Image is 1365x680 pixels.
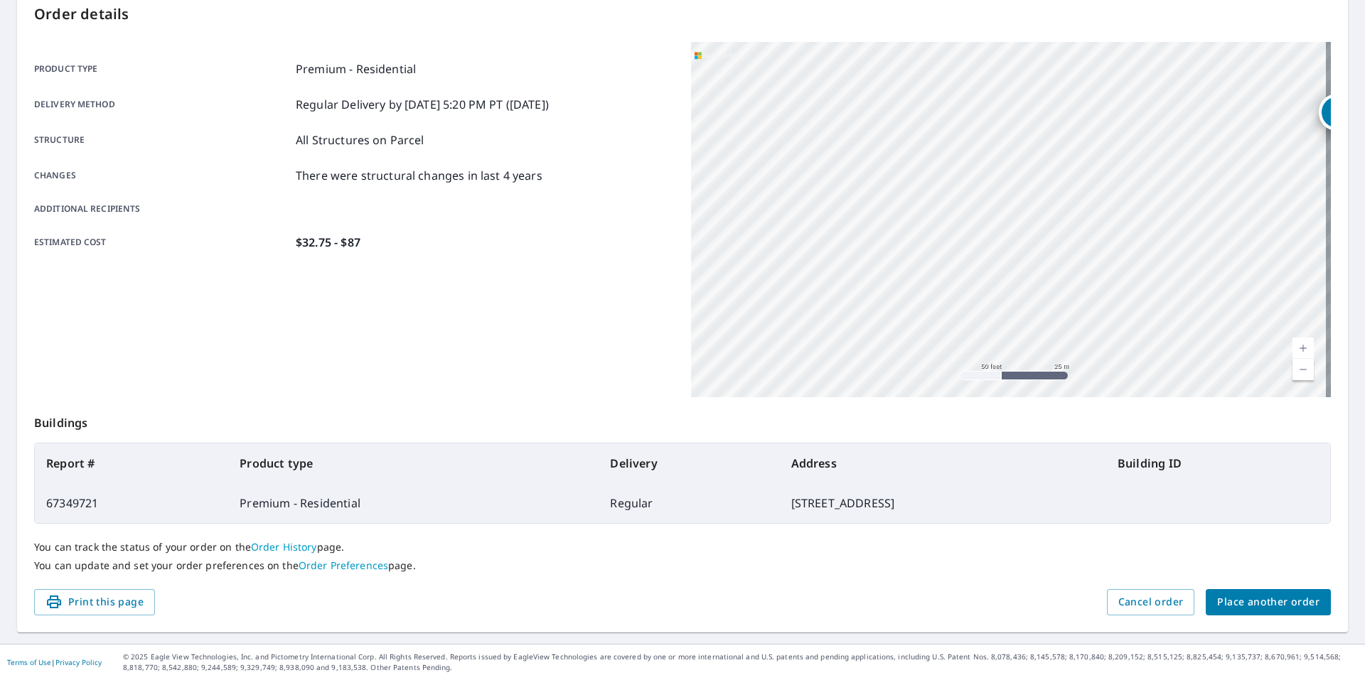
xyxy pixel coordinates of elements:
[34,589,155,615] button: Print this page
[7,657,51,667] a: Terms of Use
[296,96,549,113] p: Regular Delivery by [DATE] 5:20 PM PT ([DATE])
[34,96,290,113] p: Delivery method
[1118,593,1184,611] span: Cancel order
[1217,593,1319,611] span: Place another order
[35,443,228,483] th: Report #
[34,167,290,184] p: Changes
[228,483,599,523] td: Premium - Residential
[296,131,424,149] p: All Structures on Parcel
[45,593,144,611] span: Print this page
[34,397,1331,443] p: Buildings
[296,167,542,184] p: There were structural changes in last 4 years
[35,483,228,523] td: 67349721
[599,483,779,523] td: Regular
[1319,94,1356,138] div: Dropped pin, building 1, Residential property, 2485 Provence Cir Weston, FL 33327
[34,559,1331,572] p: You can update and set your order preferences on the page.
[1106,443,1330,483] th: Building ID
[296,234,360,251] p: $32.75 - $87
[296,60,416,77] p: Premium - Residential
[34,4,1331,25] p: Order details
[1292,338,1314,359] a: Current Level 19, Zoom In
[7,658,102,666] p: |
[34,541,1331,554] p: You can track the status of your order on the page.
[34,203,290,215] p: Additional recipients
[251,540,317,554] a: Order History
[123,652,1358,673] p: © 2025 Eagle View Technologies, Inc. and Pictometry International Corp. All Rights Reserved. Repo...
[34,60,290,77] p: Product type
[55,657,102,667] a: Privacy Policy
[34,131,290,149] p: Structure
[599,443,779,483] th: Delivery
[780,483,1106,523] td: [STREET_ADDRESS]
[1292,359,1314,380] a: Current Level 19, Zoom Out
[228,443,599,483] th: Product type
[1206,589,1331,615] button: Place another order
[299,558,388,572] a: Order Preferences
[1107,589,1195,615] button: Cancel order
[780,443,1106,483] th: Address
[34,234,290,251] p: Estimated cost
